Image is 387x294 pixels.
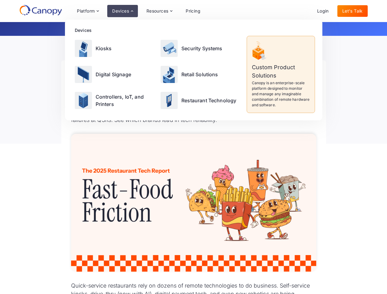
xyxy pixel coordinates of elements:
[75,27,315,33] div: Devices
[65,20,322,120] nav: Devices
[181,5,205,17] a: Pricing
[146,9,169,13] div: Resources
[77,9,95,13] div: Platform
[96,45,112,52] p: Kiosks
[247,36,315,113] a: Custom Product SolutionsCanopy is an enterprise-scale platform designed to monitor and manage any...
[96,71,131,78] p: Digital Signage
[72,88,157,113] a: Controllers, IoT, and Printers
[312,5,334,17] a: Login
[107,5,138,17] div: Devices
[142,5,177,17] div: Resources
[337,5,368,17] a: Let's Talk
[181,71,218,78] p: Retail Solutions
[112,9,129,13] div: Devices
[96,93,155,108] p: Controllers, IoT, and Printers
[72,62,157,87] a: Digital Signage
[72,36,157,61] a: Kiosks
[181,97,236,104] p: Restaurant Technology
[252,63,310,80] p: Custom Product Solutions
[158,36,243,61] a: Security Systems
[44,26,344,32] p: Get
[72,5,104,17] div: Platform
[252,80,310,108] p: Canopy is an enterprise-scale platform designed to monitor and manage any imaginable combination ...
[158,88,243,113] a: Restaurant Technology
[158,62,243,87] a: Retail Solutions
[181,45,222,52] p: Security Systems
